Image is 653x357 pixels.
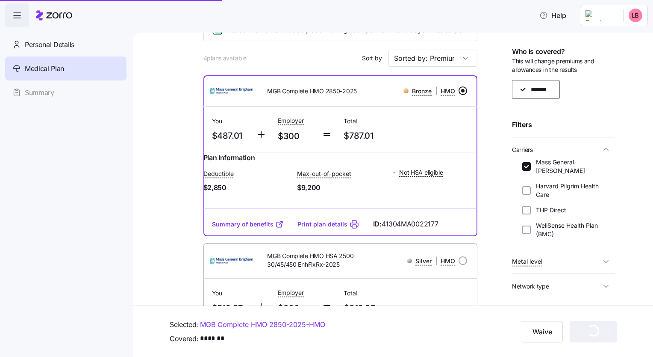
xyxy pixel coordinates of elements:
h1: Fin [41,4,52,11]
span: $2,850 [203,182,290,193]
button: go back [6,3,22,20]
span: Metal level [512,257,542,266]
div: To keep your existing plan, log into our platform and choose the option to report an existing pla... [14,72,157,122]
button: Carriers [512,141,615,158]
div: Great! If you have any more questions or need further assistance, feel free to ask. I'm here to h... [7,247,140,282]
span: Total [344,289,403,297]
span: ID: [373,219,438,229]
span: HMO [441,257,455,265]
div: | [403,86,455,96]
button: Help [532,7,573,24]
div: Note that premium costs typically change year-to-year, so the $150 increase you're seeing is norm... [14,164,157,190]
div: Filters [512,119,615,130]
div: yes [147,226,157,235]
div: Did that answer your question? [7,195,115,214]
button: Network type [512,277,615,295]
a: Source reference 10358347: [92,182,99,189]
span: Not HSA eligible [399,168,443,177]
img: dc6d401a0d049ff48e21ca3746d05104 [629,9,642,22]
a: Personal Details [5,33,126,57]
span: $787.01 [344,129,403,143]
span: 4 plans available [203,54,247,62]
button: Send a message… [147,277,160,291]
span: Waive [532,327,552,337]
input: Order by dropdown [388,50,477,67]
span: Bronze [412,87,432,95]
span: Network type [512,282,549,291]
button: Metal level [512,253,615,270]
label: WellSense Health Plan (BMC) [531,221,604,238]
span: Help [539,10,566,21]
span: You [212,289,249,297]
div: With this option, you'll continue paying your premiums directly and get reimbursed through payrol... [14,126,157,160]
span: MGB Complete HMO 2850-2025 [267,87,357,95]
span: $816.87 [344,301,403,315]
span: Max-out-of-pocket [297,170,351,178]
span: $516.87 [212,301,249,315]
span: Total [344,117,403,125]
div: Carriers [512,158,615,245]
span: Deductible [203,170,234,178]
span: You [212,117,249,125]
textarea: Message… [7,262,164,277]
span: Silver [415,257,432,265]
a: MGB Complete HMO 2850-2025-HMO [200,319,325,330]
span: Who is covered? [512,46,565,57]
a: Print plan details [297,220,347,229]
span: Sort by [362,54,382,62]
span: HMO [441,87,455,95]
div: yes [140,221,164,240]
span: $9,200 [297,182,384,193]
div: | [407,256,455,266]
span: Medical Plan [25,63,64,74]
div: Close [150,3,165,19]
div: Fin says… [7,247,164,301]
span: Selected: [170,319,198,330]
span: Employer [278,116,304,125]
a: Summary of benefits [212,220,284,229]
span: This will change premiums and allowances in the results [512,57,615,74]
b: you cannot combine PTCs with your employer ICHRA allowance [14,51,157,66]
label: Harvard Pilgrim Health Care [531,182,604,199]
button: Gif picker [27,280,34,287]
button: Home [134,3,150,20]
div: Did that answer your question? [14,200,108,209]
img: Mass General Brigham [210,80,254,101]
span: Personal Details [25,39,74,50]
span: 41304MA0022177 [382,219,438,229]
a: Summary [5,80,126,104]
div: Fin says… [7,195,164,221]
span: MGB Complete HMO HSA 2500 30/45/450 EnhFlxRx-2025 [267,252,359,269]
span: Confirm [580,337,606,347]
button: Emoji picker [13,280,20,287]
button: Waive [522,321,563,342]
span: Employer [278,289,304,297]
span: $300 [278,301,315,315]
div: However, there's an important requirement: if you were receiving subsidies or Premium Tax Credits... [14,26,157,68]
button: Upload attachment [41,280,47,287]
span: Carriers [512,146,533,154]
p: The team can also help [41,11,106,19]
div: Lucas says… [7,221,164,247]
label: Mass General [PERSON_NAME] [531,158,604,175]
div: Great! If you have any more questions or need further assistance, feel free to ask. I'm here to h... [14,252,133,277]
img: Mass General Brigham [210,250,254,271]
span: $300 [278,129,315,143]
img: Profile image for Fin [24,5,38,18]
span: Plan Information [203,152,255,163]
a: Medical Plan [5,57,126,80]
span: $487.01 [212,129,249,143]
img: Employer logo [585,10,616,21]
span: Covered: [170,333,198,344]
label: THP Direct [531,206,566,214]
